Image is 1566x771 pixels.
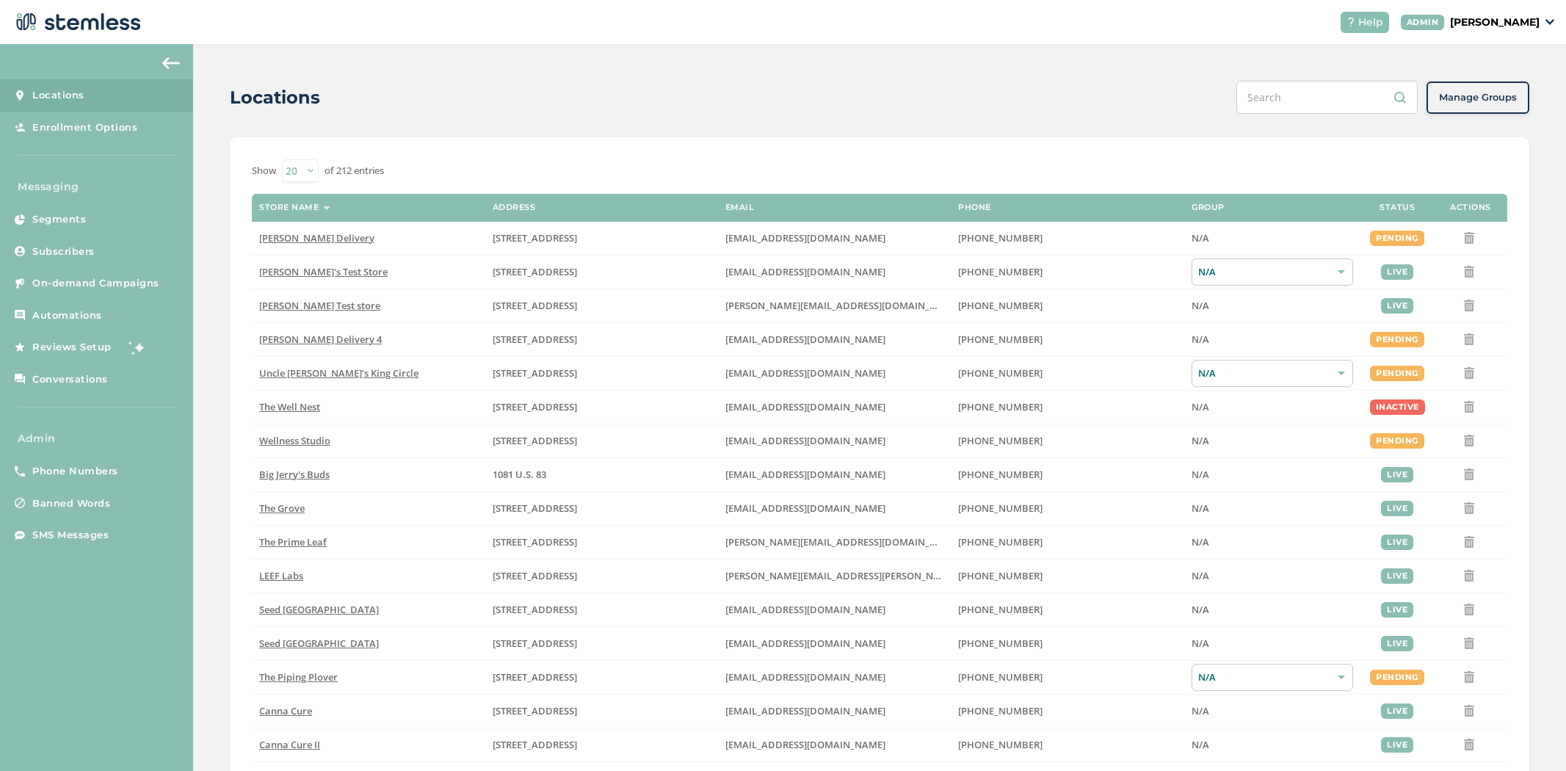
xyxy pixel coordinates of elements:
[123,333,152,362] img: glitter-stars-b7820f95.gif
[1236,81,1418,114] input: Search
[32,308,102,323] span: Automations
[32,276,159,291] span: On-demand Campaigns
[1493,701,1566,771] iframe: Chat Widget
[32,88,84,103] span: Locations
[230,84,320,111] h2: Locations
[1439,90,1517,105] span: Manage Groups
[1346,18,1355,26] img: icon-help-white-03924b79.svg
[1358,15,1383,30] span: Help
[1545,19,1554,25] img: icon_down-arrow-small-66adaf34.svg
[1401,15,1445,30] div: ADMIN
[12,7,141,37] img: logo-dark-0685b13c.svg
[32,464,118,479] span: Phone Numbers
[1427,82,1529,114] button: Manage Groups
[32,120,137,135] span: Enrollment Options
[32,496,110,511] span: Banned Words
[1450,15,1540,30] p: [PERSON_NAME]
[32,372,108,387] span: Conversations
[32,528,109,543] span: SMS Messages
[162,57,180,69] img: icon-arrow-back-accent-c549486e.svg
[32,340,112,355] span: Reviews Setup
[32,245,95,259] span: Subscribers
[32,212,86,227] span: Segments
